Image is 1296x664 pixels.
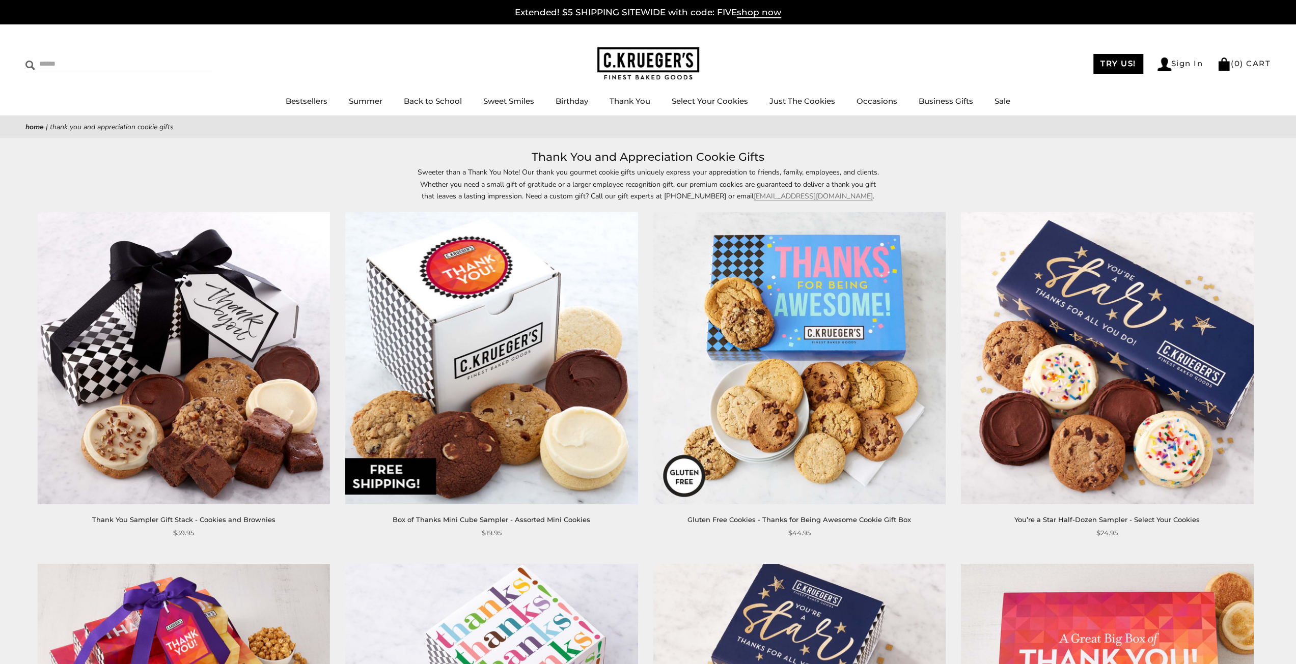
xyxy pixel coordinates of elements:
a: Bestsellers [286,96,327,106]
a: Back to School [404,96,462,106]
a: Home [25,122,44,132]
img: Bag [1217,57,1231,71]
a: Sale [995,96,1010,106]
span: 0 [1234,59,1240,68]
img: C.KRUEGER'S [597,47,699,80]
a: Summer [349,96,382,106]
img: Box of Thanks Mini Cube Sampler - Assorted Mini Cookies [345,212,638,504]
span: Thank You and Appreciation Cookie Gifts [50,122,174,132]
a: Box of Thanks Mini Cube Sampler - Assorted Mini Cookies [393,515,590,524]
input: Search [25,56,147,72]
a: Select Your Cookies [672,96,748,106]
span: $44.95 [788,528,811,538]
img: You’re a Star Half-Dozen Sampler - Select Your Cookies [961,212,1253,504]
a: Sweet Smiles [483,96,534,106]
a: You’re a Star Half-Dozen Sampler - Select Your Cookies [1014,515,1200,524]
a: Gluten Free Cookies - Thanks for Being Awesome Cookie Gift Box [687,515,911,524]
a: Birthday [556,96,588,106]
span: | [46,122,48,132]
a: Business Gifts [919,96,973,106]
a: Occasions [857,96,897,106]
img: Thank You Sampler Gift Stack - Cookies and Brownies [38,212,330,504]
span: $19.95 [482,528,502,538]
a: Thank You [610,96,650,106]
a: TRY US! [1093,54,1143,74]
span: $39.95 [173,528,194,538]
nav: breadcrumbs [25,121,1271,133]
a: Extended! $5 SHIPPING SITEWIDE with code: FIVEshop now [515,7,781,18]
a: Just The Cookies [769,96,835,106]
a: [EMAIL_ADDRESS][DOMAIN_NAME] [754,191,873,201]
img: Gluten Free Cookies - Thanks for Being Awesome Cookie Gift Box [653,212,946,504]
img: Search [25,61,35,70]
img: Account [1157,57,1171,71]
a: Thank You Sampler Gift Stack - Cookies and Brownies [92,515,275,524]
span: shop now [737,7,781,18]
p: Sweeter than a Thank You Note! Our thank you gourmet cookie gifts uniquely express your appreciat... [414,166,883,201]
h1: Thank You and Appreciation Cookie Gifts [41,148,1255,166]
a: (0) CART [1217,59,1271,68]
span: $24.95 [1096,528,1118,538]
a: Sign In [1157,57,1203,71]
